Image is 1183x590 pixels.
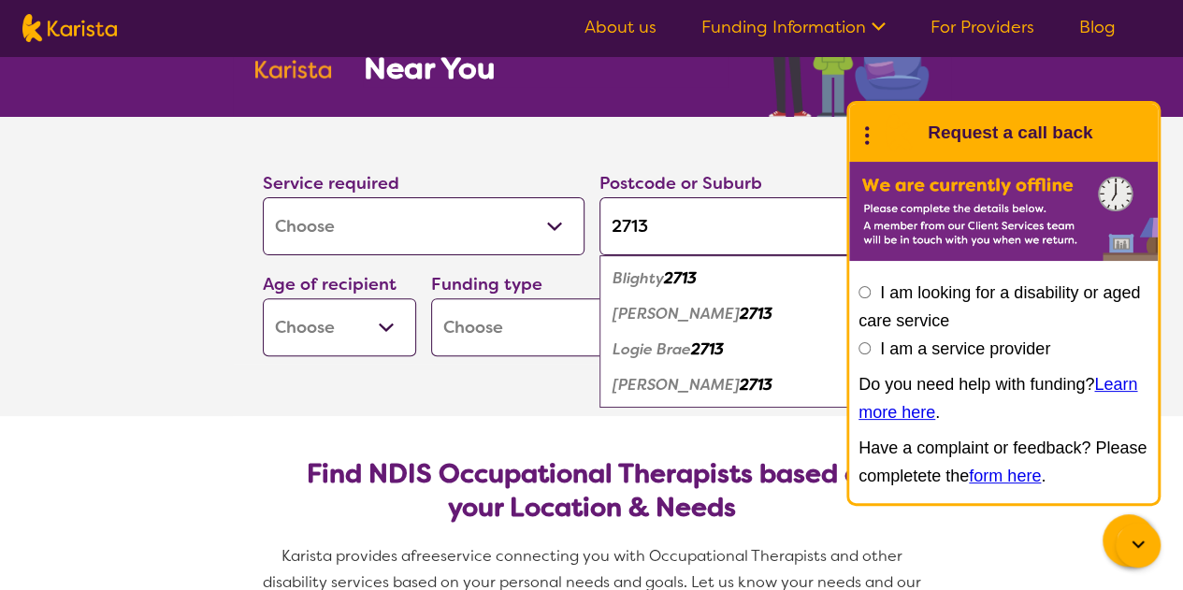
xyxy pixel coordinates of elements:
[858,370,1148,426] p: Do you need help with funding? .
[613,339,691,359] em: Logie Brae
[431,273,542,295] label: Funding type
[278,457,906,525] h2: Find NDIS Occupational Therapists based on your Location & Needs
[858,283,1140,330] label: I am looking for a disability or aged care service
[609,261,912,296] div: Blighty 2713
[613,375,740,395] em: [PERSON_NAME]
[22,14,117,42] img: Karista logo
[263,172,399,194] label: Service required
[691,339,724,359] em: 2713
[740,304,772,324] em: 2713
[928,119,1092,147] h1: Request a call back
[701,16,886,38] a: Funding Information
[599,172,762,194] label: Postcode or Suburb
[879,114,916,151] img: Karista
[1103,514,1155,567] button: Channel Menu
[880,339,1050,358] label: I am a service provider
[613,304,740,324] em: [PERSON_NAME]
[609,367,912,403] div: Myrtle Park 2713
[931,16,1034,38] a: For Providers
[599,197,921,255] input: Type
[411,546,440,566] span: free
[281,546,411,566] span: Karista provides a
[858,434,1148,490] p: Have a complaint or feedback? Please completete the .
[969,467,1041,485] a: form here
[740,375,772,395] em: 2713
[849,162,1158,261] img: Karista offline chat form to request call back
[613,268,664,288] em: Blighty
[609,296,912,332] div: Finley 2713
[1079,16,1116,38] a: Blog
[584,16,656,38] a: About us
[263,273,397,295] label: Age of recipient
[609,332,912,367] div: Logie Brae 2713
[664,268,697,288] em: 2713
